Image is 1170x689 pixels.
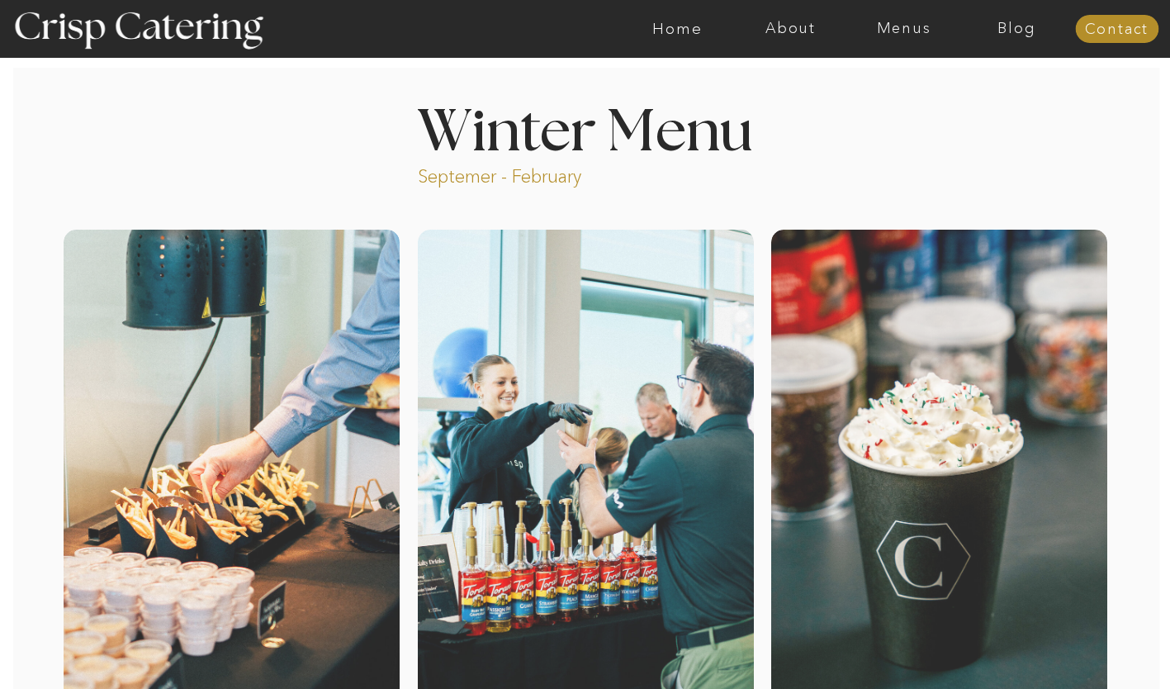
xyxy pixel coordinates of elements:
[1075,21,1158,38] a: Contact
[621,21,734,37] a: Home
[734,21,847,37] a: About
[418,164,645,183] p: Septemer - February
[1038,606,1170,689] iframe: podium webchat widget bubble
[960,21,1073,37] a: Blog
[847,21,960,37] a: Menus
[356,104,815,153] h1: Winter Menu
